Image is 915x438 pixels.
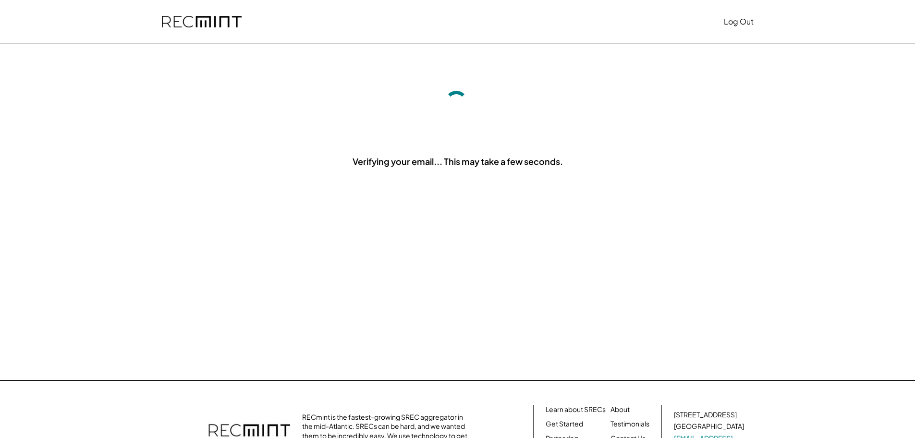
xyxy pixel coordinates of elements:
[724,12,754,31] button: Log Out
[546,405,606,414] a: Learn about SRECs
[610,419,649,429] a: Testimonials
[353,155,563,167] div: Verifying your email... This may take a few seconds.
[162,16,242,28] img: recmint-logotype%403x.png
[610,405,630,414] a: About
[674,410,737,420] div: [STREET_ADDRESS]
[674,422,744,431] div: [GEOGRAPHIC_DATA]
[546,419,583,429] a: Get Started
